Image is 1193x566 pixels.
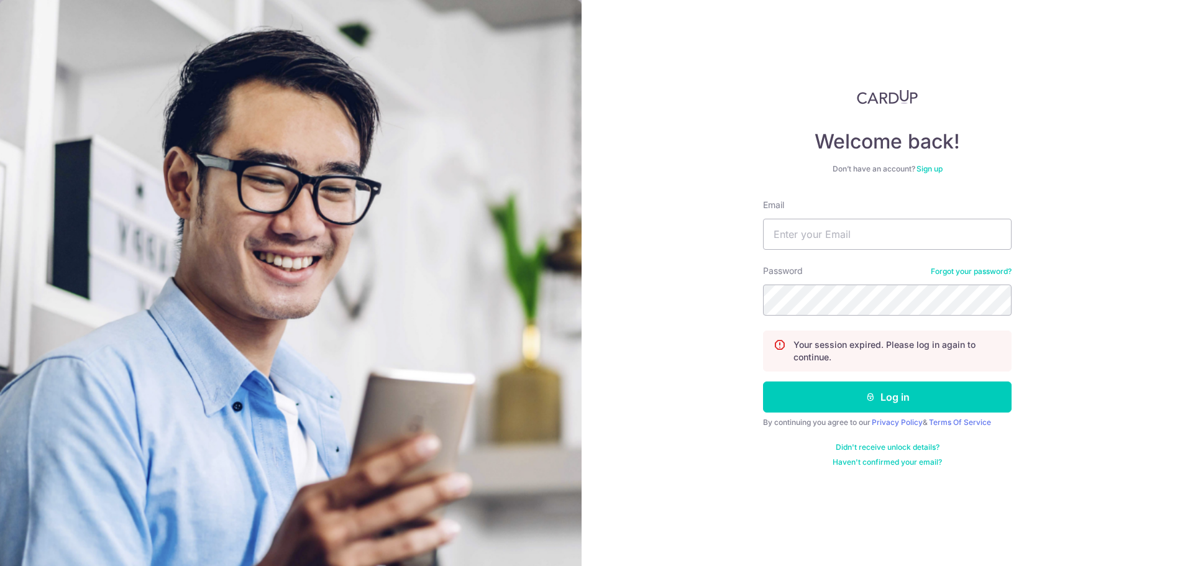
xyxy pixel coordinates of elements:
a: Haven't confirmed your email? [833,457,942,467]
input: Enter your Email [763,219,1012,250]
a: Didn't receive unlock details? [836,442,939,452]
label: Password [763,265,803,277]
div: Don’t have an account? [763,164,1012,174]
h4: Welcome back! [763,129,1012,154]
div: By continuing you agree to our & [763,418,1012,427]
a: Terms Of Service [929,418,991,427]
a: Privacy Policy [872,418,923,427]
a: Forgot your password? [931,267,1012,276]
img: CardUp Logo [857,89,918,104]
p: Your session expired. Please log in again to continue. [793,339,1001,363]
label: Email [763,199,784,211]
a: Sign up [916,164,943,173]
button: Log in [763,381,1012,413]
